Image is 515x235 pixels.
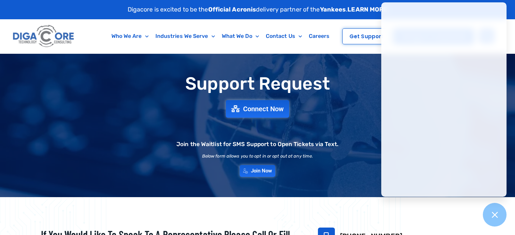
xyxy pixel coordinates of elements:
a: Careers [305,28,333,44]
h2: Below form allows you to opt in or opt out at any time. [202,154,313,158]
span: Get Support [349,34,383,39]
h2: Join the Waitlist for SMS Support to Open Tickets via Text. [176,141,339,147]
a: Contact Us [262,28,305,44]
strong: Official Acronis [208,6,256,13]
h1: Support Request [24,74,491,93]
p: Digacore is excited to be the delivery partner of the . [128,5,388,14]
span: Join Now [251,168,272,173]
a: Industries We Serve [152,28,218,44]
a: Connect Now [226,100,289,118]
a: Join Now [240,165,276,177]
img: Digacore logo 1 [11,23,76,50]
a: LEARN MORE [347,6,387,13]
a: Who We Are [108,28,152,44]
a: Get Support [342,28,390,44]
a: What We Do [218,28,262,44]
strong: Yankees [320,6,346,13]
iframe: Chatgenie Messenger [381,2,507,197]
span: Connect Now [243,105,284,112]
nav: Menu [103,28,338,44]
